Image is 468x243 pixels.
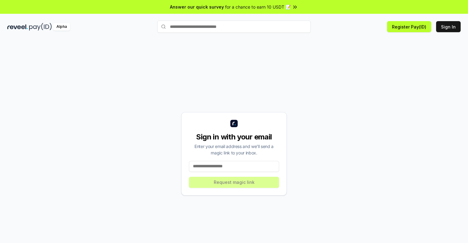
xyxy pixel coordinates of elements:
span: for a chance to earn 10 USDT 📝 [225,4,291,10]
div: Alpha [53,23,70,31]
img: pay_id [29,23,52,31]
button: Register Pay(ID) [387,21,431,32]
button: Sign In [436,21,461,32]
div: Sign in with your email [189,132,279,142]
img: reveel_dark [7,23,28,31]
span: Answer our quick survey [170,4,224,10]
img: logo_small [230,120,238,127]
div: Enter your email address and we’ll send a magic link to your inbox. [189,143,279,156]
